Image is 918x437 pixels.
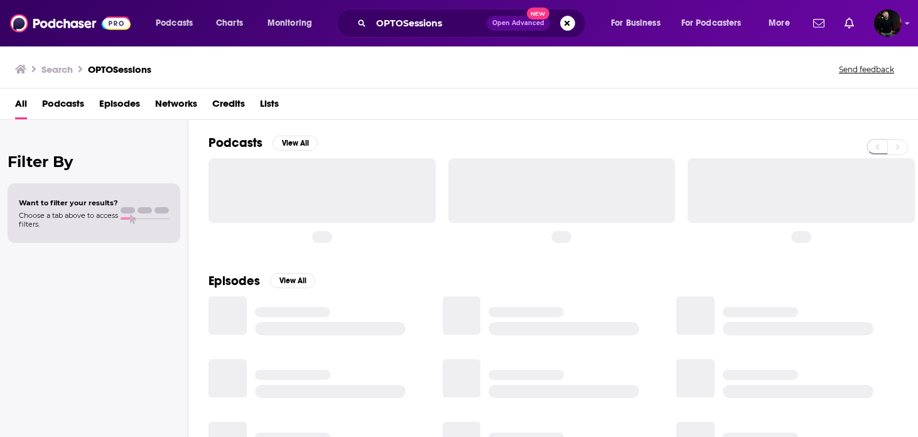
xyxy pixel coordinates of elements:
[487,16,550,31] button: Open AdvancedNew
[10,11,131,35] img: Podchaser - Follow, Share and Rate Podcasts
[681,14,742,32] span: For Podcasters
[808,13,829,34] a: Show notifications dropdown
[348,9,598,38] div: Search podcasts, credits, & more...
[270,273,315,288] button: View All
[19,198,118,207] span: Want to filter your results?
[147,13,209,33] button: open menu
[208,135,318,151] a: PodcastsView All
[208,273,260,289] h2: Episodes
[259,13,328,33] button: open menu
[8,153,180,171] h2: Filter By
[602,13,676,33] button: open menu
[527,8,549,19] span: New
[41,63,73,75] h3: Search
[19,211,118,229] span: Choose a tab above to access filters.
[874,9,902,37] button: Show profile menu
[208,135,262,151] h2: Podcasts
[611,14,661,32] span: For Business
[15,94,27,119] a: All
[874,9,902,37] img: User Profile
[42,94,84,119] a: Podcasts
[88,63,151,75] h3: OPTOSessions
[208,273,315,289] a: EpisodesView All
[769,14,790,32] span: More
[673,13,760,33] button: open menu
[273,136,318,151] button: View All
[156,14,193,32] span: Podcasts
[155,94,197,119] a: Networks
[208,13,251,33] a: Charts
[835,64,898,75] button: Send feedback
[212,94,245,119] a: Credits
[267,14,312,32] span: Monitoring
[760,13,806,33] button: open menu
[840,13,859,34] a: Show notifications dropdown
[371,13,487,33] input: Search podcasts, credits, & more...
[216,14,243,32] span: Charts
[874,9,902,37] span: Logged in as davidajsavage
[492,20,544,26] span: Open Advanced
[260,94,279,119] a: Lists
[99,94,140,119] a: Episodes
